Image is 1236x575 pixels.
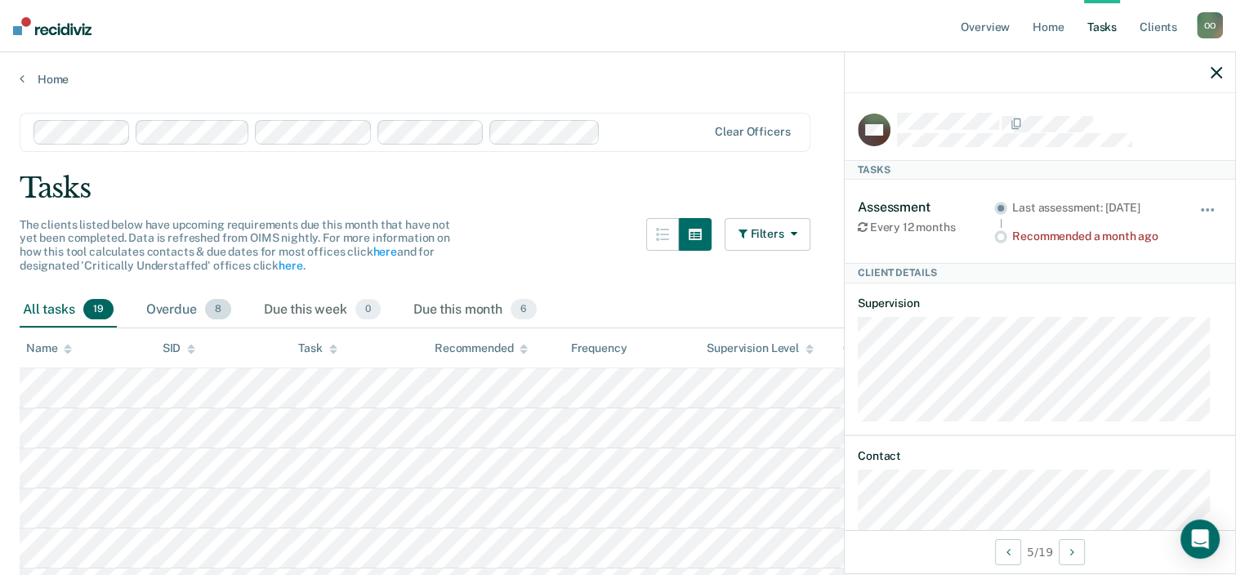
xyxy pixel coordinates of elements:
[858,221,994,234] div: Every 12 months
[20,218,450,272] span: The clients listed below have upcoming requirements due this month that have not yet been complet...
[571,341,627,355] div: Frequency
[995,539,1021,565] button: Previous Client
[511,299,537,320] span: 6
[845,530,1235,573] div: 5 / 19
[20,292,117,328] div: All tasks
[707,341,814,355] div: Supervision Level
[1180,519,1220,559] div: Open Intercom Messenger
[1059,539,1085,565] button: Next Client
[410,292,540,328] div: Due this month
[205,299,231,320] span: 8
[1197,12,1223,38] div: O O
[843,341,912,355] div: Case Type
[298,341,337,355] div: Task
[26,341,72,355] div: Name
[845,263,1235,283] div: Client Details
[435,341,528,355] div: Recommended
[1012,230,1176,243] div: Recommended a month ago
[845,160,1235,180] div: Tasks
[355,299,381,320] span: 0
[261,292,384,328] div: Due this week
[13,17,91,35] img: Recidiviz
[279,259,302,272] a: here
[163,341,196,355] div: SID
[20,172,1216,205] div: Tasks
[725,218,811,251] button: Filters
[715,125,790,139] div: Clear officers
[143,292,234,328] div: Overdue
[858,449,1222,463] dt: Contact
[373,245,396,258] a: here
[858,296,1222,310] dt: Supervision
[1012,201,1176,215] div: Last assessment: [DATE]
[20,72,1216,87] a: Home
[83,299,114,320] span: 19
[858,199,994,215] div: Assessment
